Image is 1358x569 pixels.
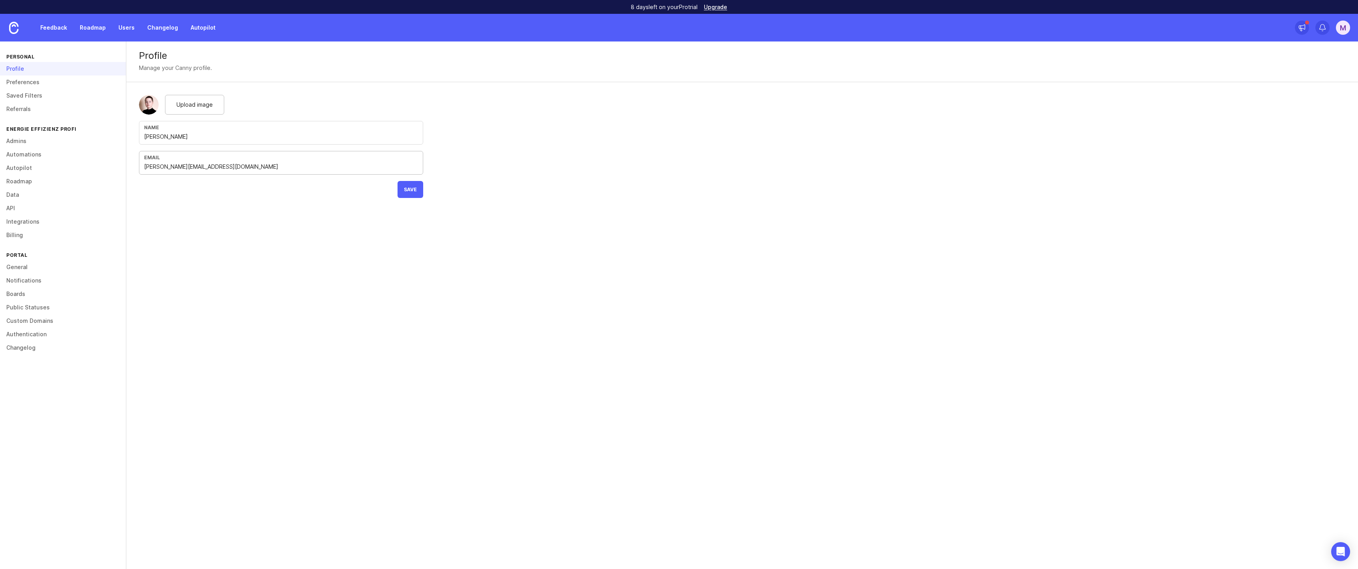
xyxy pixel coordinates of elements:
button: M [1336,21,1350,35]
a: Users [114,21,139,35]
img: Canny Home [9,22,19,34]
div: Name [144,124,418,130]
a: Feedback [36,21,72,35]
a: Roadmap [75,21,111,35]
img: Merle Rautenberg [139,95,159,115]
a: Upgrade [704,4,727,10]
a: Autopilot [186,21,220,35]
p: 8 days left on your Pro trial [631,3,698,11]
a: Changelog [143,21,183,35]
span: Upload image [176,100,213,109]
div: Open Intercom Messenger [1331,542,1350,561]
div: Email [144,154,418,160]
span: Save [404,187,417,192]
button: Save [398,181,423,198]
div: Profile [139,51,1345,60]
div: Manage your Canny profile. [139,64,212,72]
